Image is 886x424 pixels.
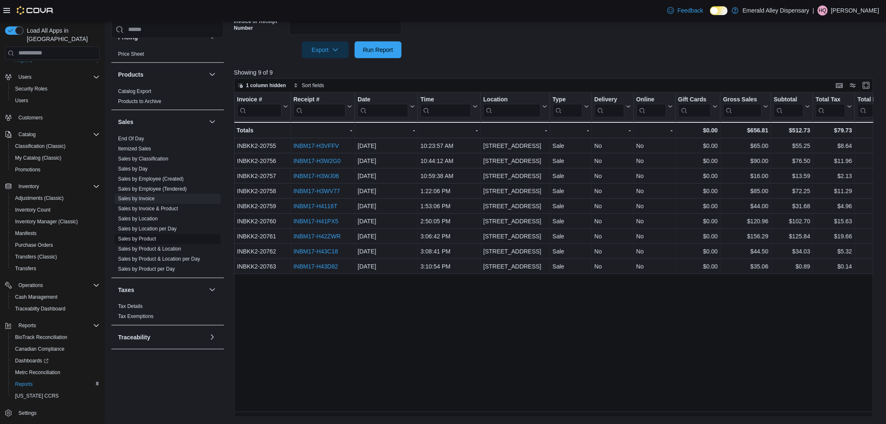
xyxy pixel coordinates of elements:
[293,203,337,209] a: INBM17-H4116T
[15,195,64,202] span: Adjustments (Classic)
[12,264,39,274] a: Transfers
[12,367,100,377] span: Metrc Reconciliation
[12,292,100,302] span: Cash Management
[678,171,718,181] div: $0.00
[636,186,672,196] div: No
[358,96,415,117] button: Date
[15,218,78,225] span: Inventory Manager (Classic)
[15,408,100,418] span: Settings
[118,206,178,212] a: Sales by Invoice & Product
[8,303,103,315] button: Traceabilty Dashboard
[8,216,103,228] button: Inventory Manager (Classic)
[118,175,184,182] span: Sales by Employee (Created)
[774,96,804,103] div: Subtotal
[15,280,46,290] button: Operations
[816,171,852,181] div: $2.13
[118,135,144,142] span: End Of Day
[18,322,36,329] span: Reports
[18,183,39,190] span: Inventory
[552,201,589,211] div: Sale
[594,96,624,117] div: Delivery
[816,96,845,117] div: Total Tax
[118,185,187,192] span: Sales by Employee (Tendered)
[12,228,40,238] a: Manifests
[237,96,281,103] div: Invoice #
[12,391,100,401] span: Washington CCRS
[664,2,706,19] a: Feedback
[678,96,718,117] button: Gift Cards
[118,70,144,78] h3: Products
[12,141,69,151] a: Classification (Classic)
[293,96,345,103] div: Receipt #
[18,114,43,121] span: Customers
[8,228,103,239] button: Manifests
[8,239,103,251] button: Purchase Orders
[678,201,718,211] div: $0.00
[12,240,100,250] span: Purchase Orders
[118,285,206,294] button: Taxes
[15,408,40,418] a: Settings
[12,96,100,106] span: Users
[15,143,66,150] span: Classification (Classic)
[636,141,672,151] div: No
[15,346,64,352] span: Canadian Compliance
[15,181,100,191] span: Inventory
[23,26,100,43] span: Load All Apps in [GEOGRAPHIC_DATA]
[293,263,338,270] a: INBM17-H43D82
[774,171,810,181] div: $13.59
[594,171,631,181] div: No
[774,141,810,151] div: $55.25
[594,96,631,117] button: Delivery
[8,331,103,343] button: BioTrack Reconciliation
[12,356,52,366] a: Dashboards
[15,357,49,364] span: Dashboards
[8,367,103,378] button: Metrc Reconciliation
[15,181,42,191] button: Inventory
[293,188,340,194] a: INBM17-H3WV77
[15,305,65,312] span: Traceabilty Dashboard
[15,72,35,82] button: Users
[774,96,810,117] button: Subtotal
[293,173,339,179] a: INBM17-H3WJ06
[678,125,718,135] div: $0.00
[636,156,672,166] div: No
[483,201,547,211] div: [STREET_ADDRESS]
[118,145,151,152] span: Itemized Sales
[12,344,100,354] span: Canadian Compliance
[118,176,184,181] a: Sales by Employee (Created)
[12,379,100,389] span: Reports
[207,69,217,79] button: Products
[483,125,547,135] div: -
[8,140,103,152] button: Classification (Classic)
[207,284,217,295] button: Taxes
[483,96,547,117] button: Location
[15,230,36,237] span: Manifests
[234,68,880,77] p: Showing 9 of 9
[8,378,103,390] button: Reports
[677,6,703,15] span: Feedback
[358,201,415,211] div: [DATE]
[12,84,100,94] span: Security Roles
[552,171,589,181] div: Sale
[12,344,68,354] a: Canadian Compliance
[207,116,217,127] button: Sales
[15,321,100,331] span: Reports
[15,369,60,376] span: Metrc Reconciliation
[118,51,144,57] a: Price Sheet
[207,332,217,342] button: Traceability
[861,80,871,90] button: Enter fullscreen
[12,217,100,227] span: Inventory Manager (Classic)
[118,165,148,171] a: Sales by Day
[816,96,852,117] button: Total Tax
[552,156,589,166] div: Sale
[12,304,69,314] a: Traceabilty Dashboard
[2,279,103,291] button: Operations
[237,216,288,226] div: INBKK2-20760
[118,226,177,232] a: Sales by Location per Day
[12,84,51,94] a: Security Roles
[18,410,36,416] span: Settings
[358,186,415,196] div: [DATE]
[12,193,100,203] span: Adjustments (Classic)
[12,153,65,163] a: My Catalog (Classic)
[118,266,175,272] a: Sales by Product per Day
